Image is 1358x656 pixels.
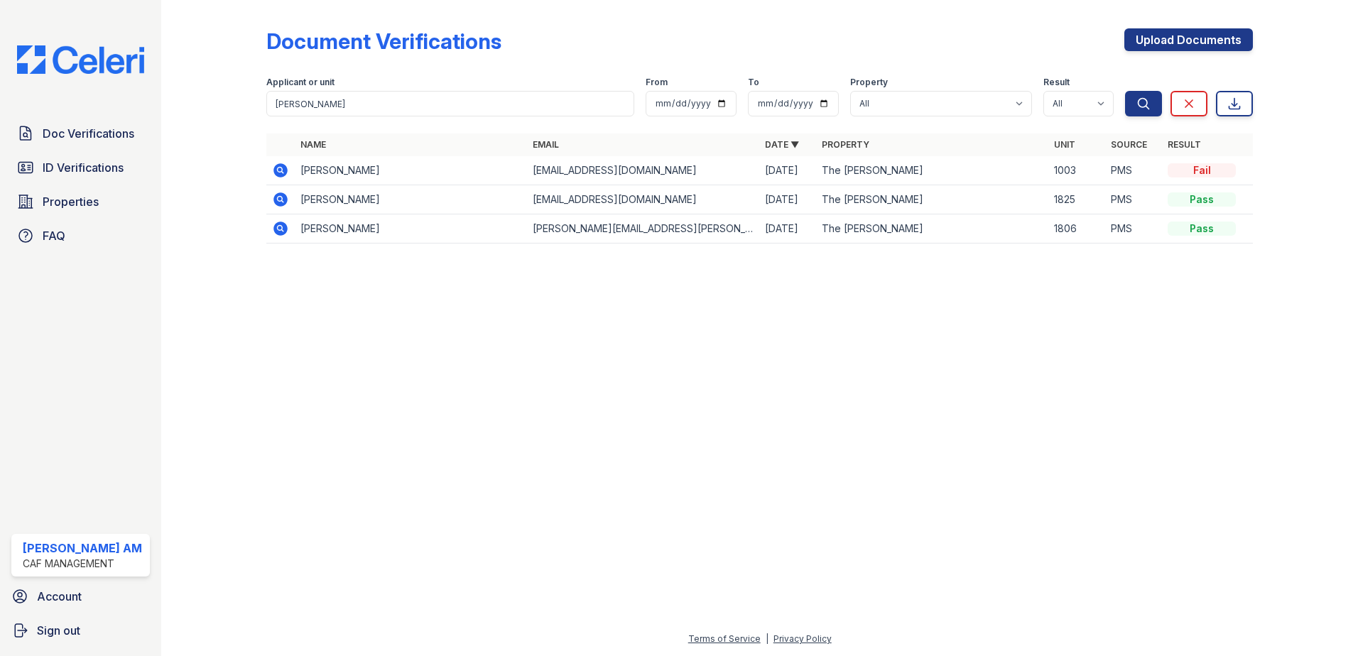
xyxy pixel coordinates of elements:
label: From [646,77,668,88]
td: The [PERSON_NAME] [816,156,1048,185]
a: Name [300,139,326,150]
label: To [748,77,759,88]
label: Result [1043,77,1070,88]
img: CE_Logo_Blue-a8612792a0a2168367f1c8372b55b34899dd931a85d93a1a3d3e32e68fde9ad4.png [6,45,156,74]
label: Applicant or unit [266,77,335,88]
td: 1003 [1048,156,1105,185]
td: 1806 [1048,214,1105,244]
a: Properties [11,187,150,216]
a: Date ▼ [765,139,799,150]
td: [PERSON_NAME][EMAIL_ADDRESS][PERSON_NAME][PERSON_NAME][DOMAIN_NAME] [527,214,759,244]
a: Sign out [6,616,156,645]
td: [EMAIL_ADDRESS][DOMAIN_NAME] [527,156,759,185]
td: The [PERSON_NAME] [816,214,1048,244]
td: PMS [1105,185,1162,214]
td: The [PERSON_NAME] [816,185,1048,214]
td: [DATE] [759,214,816,244]
span: ID Verifications [43,159,124,176]
a: FAQ [11,222,150,250]
span: FAQ [43,227,65,244]
a: Result [1168,139,1201,150]
span: Sign out [37,622,80,639]
div: CAF Management [23,557,142,571]
td: [PERSON_NAME] [295,156,527,185]
td: PMS [1105,214,1162,244]
div: Pass [1168,222,1236,236]
td: [PERSON_NAME] [295,185,527,214]
td: [DATE] [759,185,816,214]
a: Account [6,582,156,611]
div: Fail [1168,163,1236,177]
td: [DATE] [759,156,816,185]
td: [EMAIL_ADDRESS][DOMAIN_NAME] [527,185,759,214]
span: Doc Verifications [43,125,134,142]
a: Terms of Service [688,633,761,644]
div: | [766,633,768,644]
label: Property [850,77,888,88]
a: Upload Documents [1124,28,1253,51]
td: [PERSON_NAME] [295,214,527,244]
a: Email [533,139,559,150]
a: ID Verifications [11,153,150,182]
div: Pass [1168,192,1236,207]
a: Unit [1054,139,1075,150]
span: Account [37,588,82,605]
a: Privacy Policy [773,633,832,644]
a: Source [1111,139,1147,150]
td: PMS [1105,156,1162,185]
td: 1825 [1048,185,1105,214]
span: Properties [43,193,99,210]
a: Doc Verifications [11,119,150,148]
a: Property [822,139,869,150]
input: Search by name, email, or unit number [266,91,634,116]
div: [PERSON_NAME] AM [23,540,142,557]
div: Document Verifications [266,28,501,54]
